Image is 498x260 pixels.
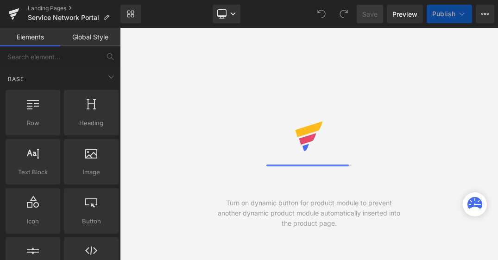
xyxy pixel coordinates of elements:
span: Image [67,167,116,177]
a: Preview [387,5,423,23]
span: Row [8,118,57,128]
span: Publish [432,10,455,18]
button: Redo [334,5,353,23]
span: Button [67,216,116,226]
span: Heading [67,118,116,128]
span: Service Network Portal [28,14,99,21]
span: Icon [8,216,57,226]
span: Preview [392,9,417,19]
button: More [476,5,494,23]
span: Text Block [8,167,57,177]
button: Publish [427,5,472,23]
a: Landing Pages [28,5,120,12]
button: Undo [312,5,331,23]
a: New Library [120,5,141,23]
span: Base [7,75,25,83]
a: Global Style [60,28,120,46]
span: Save [362,9,378,19]
div: Turn on dynamic button for product module to prevent another dynamic product module automatically... [214,198,403,228]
